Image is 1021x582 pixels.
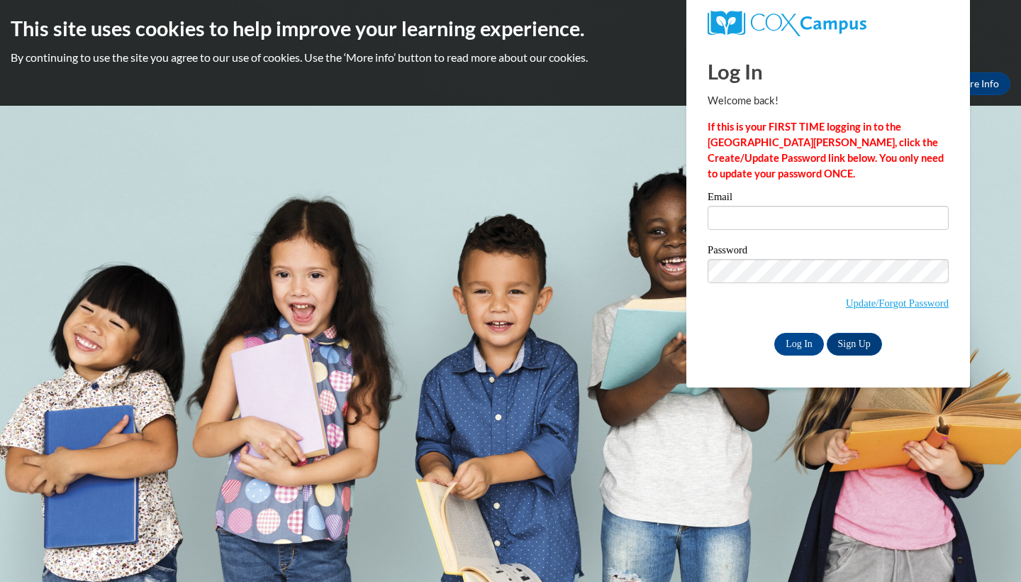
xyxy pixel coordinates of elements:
[708,121,944,180] strong: If this is your FIRST TIME logging in to the [GEOGRAPHIC_DATA][PERSON_NAME], click the Create/Upd...
[708,192,949,206] label: Email
[708,93,949,109] p: Welcome back!
[11,14,1010,43] h2: This site uses cookies to help improve your learning experience.
[846,297,949,309] a: Update/Forgot Password
[827,333,882,356] a: Sign Up
[708,57,949,86] h1: Log In
[774,333,824,356] input: Log In
[11,50,1010,65] p: By continuing to use the site you agree to our use of cookies. Use the ‘More info’ button to read...
[708,245,949,259] label: Password
[708,11,866,36] img: COX Campus
[944,72,1010,95] a: More Info
[708,11,949,36] a: COX Campus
